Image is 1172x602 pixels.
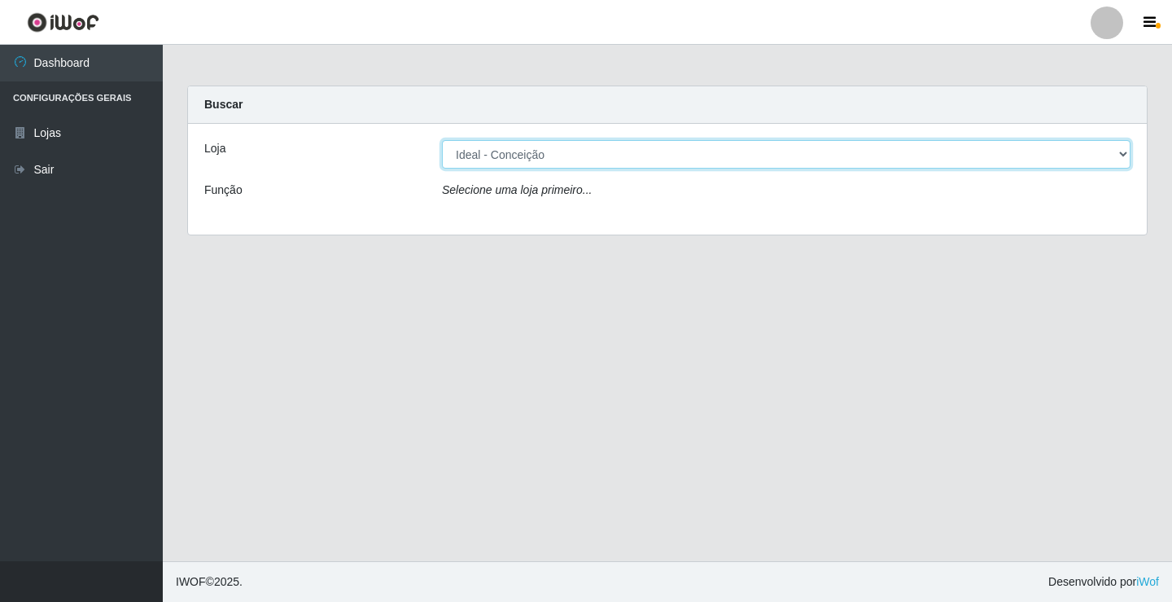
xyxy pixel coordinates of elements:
[1136,575,1159,588] a: iWof
[442,183,592,196] i: Selecione uma loja primeiro...
[176,573,243,591] span: © 2025 .
[27,12,99,33] img: CoreUI Logo
[176,575,206,588] span: IWOF
[204,182,243,199] label: Função
[1048,573,1159,591] span: Desenvolvido por
[204,140,225,157] label: Loja
[204,98,243,111] strong: Buscar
